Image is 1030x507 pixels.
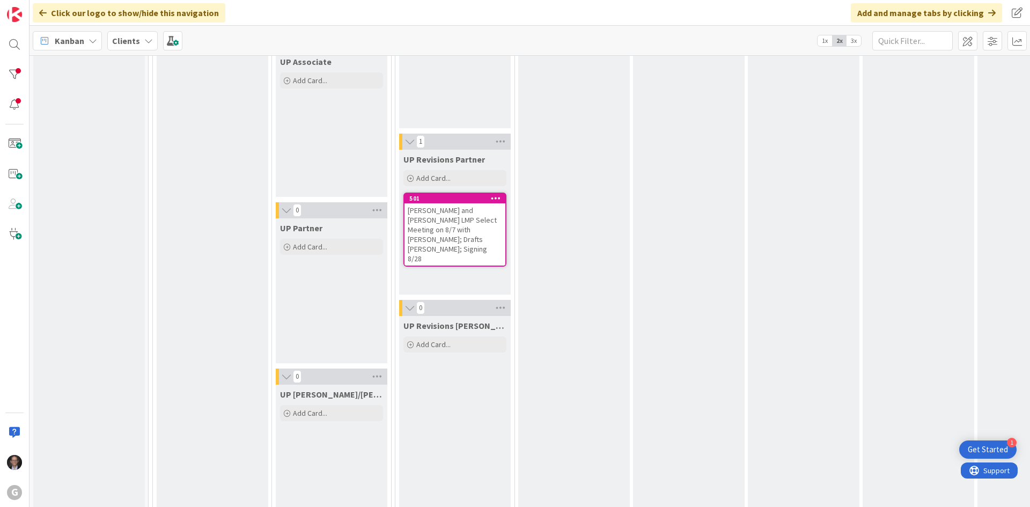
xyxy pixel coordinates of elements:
[33,3,225,23] div: Click our logo to show/hide this navigation
[293,370,301,383] span: 0
[293,242,327,252] span: Add Card...
[416,135,425,148] span: 1
[851,3,1002,23] div: Add and manage tabs by clicking
[968,444,1008,455] div: Get Started
[280,389,383,400] span: UP Brad/Jonas
[409,195,505,202] div: 501
[403,320,506,331] span: UP Revisions Brad/Jonas
[416,173,451,183] span: Add Card...
[959,440,1017,459] div: Open Get Started checklist, remaining modules: 1
[1007,438,1017,447] div: 1
[55,34,84,47] span: Kanban
[404,194,505,203] div: 501
[293,76,327,85] span: Add Card...
[403,154,485,165] span: UP Revisions Partner
[847,35,861,46] span: 3x
[404,203,505,266] div: [PERSON_NAME] and [PERSON_NAME] LMP Select Meeting on 8/7 with [PERSON_NAME]; Drafts [PERSON_NAME...
[23,2,49,14] span: Support
[7,455,22,470] img: JT
[416,302,425,314] span: 0
[7,7,22,22] img: Visit kanbanzone.com
[818,35,832,46] span: 1x
[293,408,327,418] span: Add Card...
[280,223,322,233] span: UP Partner
[403,193,506,267] a: 501[PERSON_NAME] and [PERSON_NAME] LMP Select Meeting on 8/7 with [PERSON_NAME]; Drafts [PERSON_N...
[293,204,301,217] span: 0
[112,35,140,46] b: Clients
[280,56,332,67] span: UP Associate
[416,340,451,349] span: Add Card...
[832,35,847,46] span: 2x
[404,194,505,266] div: 501[PERSON_NAME] and [PERSON_NAME] LMP Select Meeting on 8/7 with [PERSON_NAME]; Drafts [PERSON_N...
[7,485,22,500] div: G
[872,31,953,50] input: Quick Filter...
